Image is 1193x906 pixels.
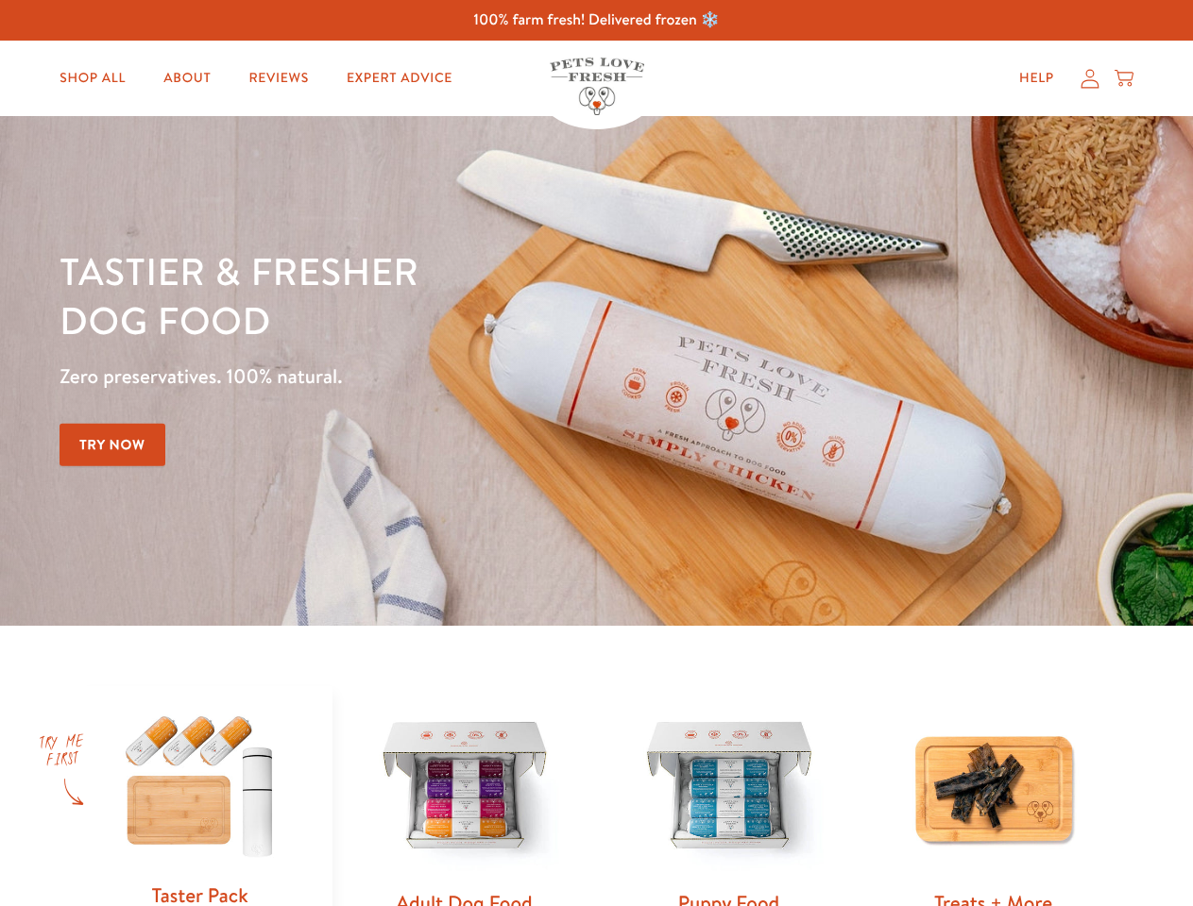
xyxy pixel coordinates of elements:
h1: Tastier & fresher dog food [60,246,775,344]
img: Pets Love Fresh [550,58,644,115]
a: Shop All [44,59,141,97]
a: About [148,59,226,97]
p: Zero preservatives. 100% natural. [60,360,775,394]
a: Expert Advice [332,59,468,97]
a: Try Now [60,424,165,466]
a: Reviews [233,59,323,97]
a: Help [1004,59,1069,97]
